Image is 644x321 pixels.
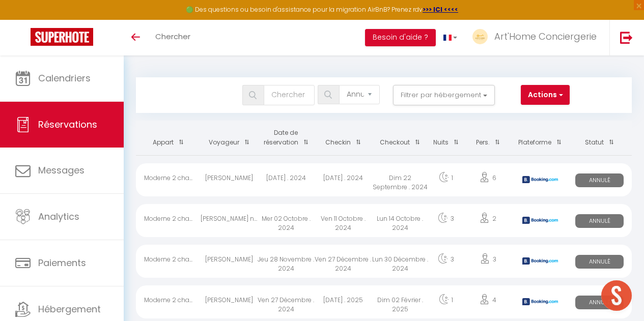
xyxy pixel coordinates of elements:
[155,31,190,42] span: Chercher
[429,121,463,155] th: Sort by nights
[38,303,101,315] span: Hébergement
[393,85,495,105] button: Filtrer par hébergement
[465,20,609,55] a: ... Art'Home Conciergerie
[423,5,458,14] a: >>> ICI <<<<
[365,29,436,46] button: Besoin d'aide ?
[38,118,97,131] span: Réservations
[38,210,79,223] span: Analytics
[136,121,201,155] th: Sort by rentals
[201,121,258,155] th: Sort by guest
[38,164,85,177] span: Messages
[463,121,513,155] th: Sort by people
[513,121,567,155] th: Sort by channel
[148,20,198,55] a: Chercher
[38,72,91,84] span: Calendriers
[38,256,86,269] span: Paiements
[494,30,597,43] span: Art'Home Conciergerie
[264,85,315,105] input: Chercher
[31,28,93,46] img: Super Booking
[620,31,633,44] img: logout
[372,121,429,155] th: Sort by checkout
[258,121,315,155] th: Sort by booking date
[472,29,488,44] img: ...
[567,121,632,155] th: Sort by status
[315,121,372,155] th: Sort by checkin
[521,85,570,105] button: Actions
[601,280,632,311] div: Ouvrir le chat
